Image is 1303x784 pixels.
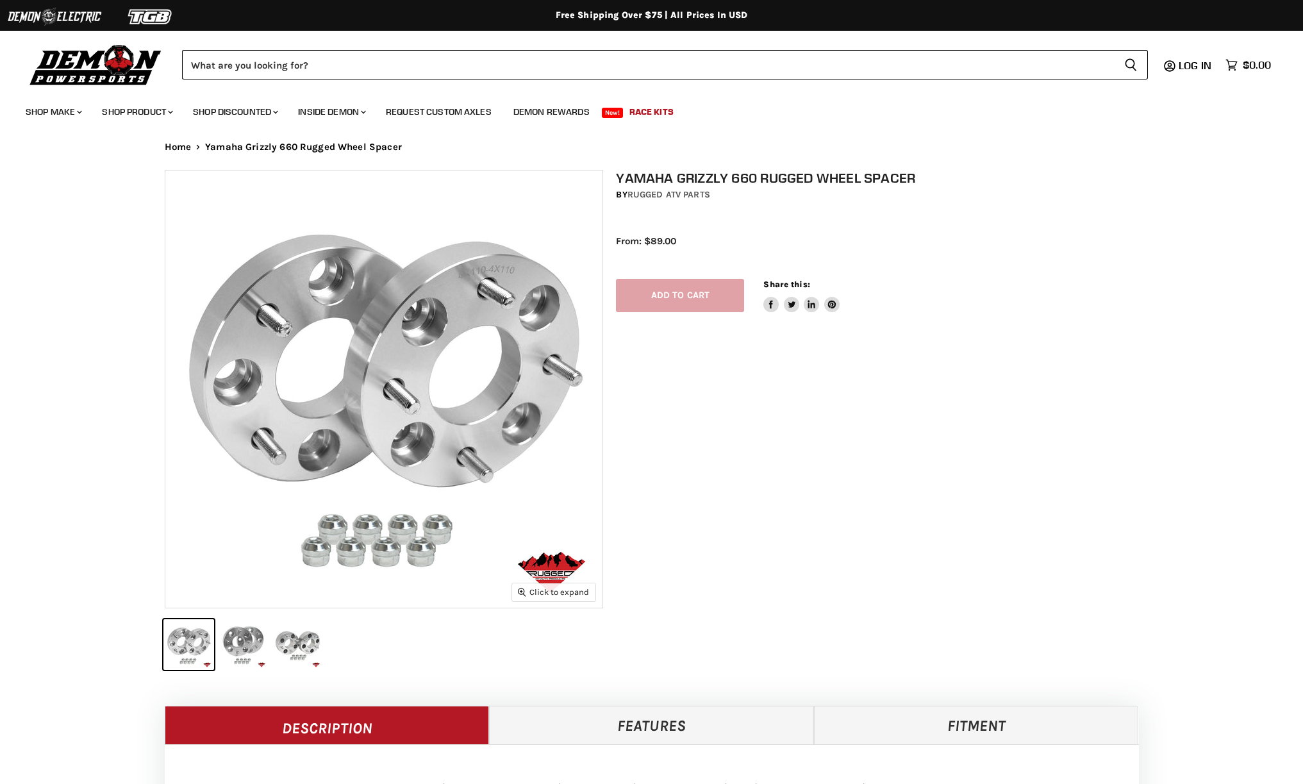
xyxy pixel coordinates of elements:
[620,99,683,125] a: Race Kits
[103,4,199,29] img: TGB Logo 2
[616,170,1152,186] h1: Yamaha Grizzly 660 Rugged Wheel Spacer
[26,42,166,87] img: Demon Powersports
[1173,60,1219,71] a: Log in
[1179,59,1211,72] span: Log in
[182,50,1114,79] input: Search
[163,619,214,670] button: Yamaha Grizzly 660 Rugged Wheel Spacer thumbnail
[504,99,599,125] a: Demon Rewards
[602,108,624,118] span: New!
[763,279,809,289] span: Share this:
[16,99,90,125] a: Shop Make
[218,619,269,670] button: Yamaha Grizzly 660 Rugged Wheel Spacer thumbnail
[288,99,374,125] a: Inside Demon
[16,94,1268,125] ul: Main menu
[376,99,501,125] a: Request Custom Axles
[182,50,1148,79] form: Product
[1243,59,1271,71] span: $0.00
[165,171,602,608] img: Yamaha Grizzly 660 Rugged Wheel Spacer
[165,706,490,744] a: Description
[183,99,286,125] a: Shop Discounted
[627,189,710,200] a: Rugged ATV Parts
[139,10,1165,21] div: Free Shipping Over $75 | All Prices In USD
[1219,56,1277,74] a: $0.00
[205,142,402,153] span: Yamaha Grizzly 660 Rugged Wheel Spacer
[763,279,840,313] aside: Share this:
[616,188,1152,202] div: by
[6,4,103,29] img: Demon Electric Logo 2
[814,706,1139,744] a: Fitment
[489,706,814,744] a: Features
[165,142,192,153] a: Home
[272,619,323,670] button: Yamaha Grizzly 660 Rugged Wheel Spacer thumbnail
[518,587,589,597] span: Click to expand
[139,142,1165,153] nav: Breadcrumbs
[1114,50,1148,79] button: Search
[616,235,676,247] span: From: $89.00
[92,99,181,125] a: Shop Product
[512,583,595,601] button: Click to expand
